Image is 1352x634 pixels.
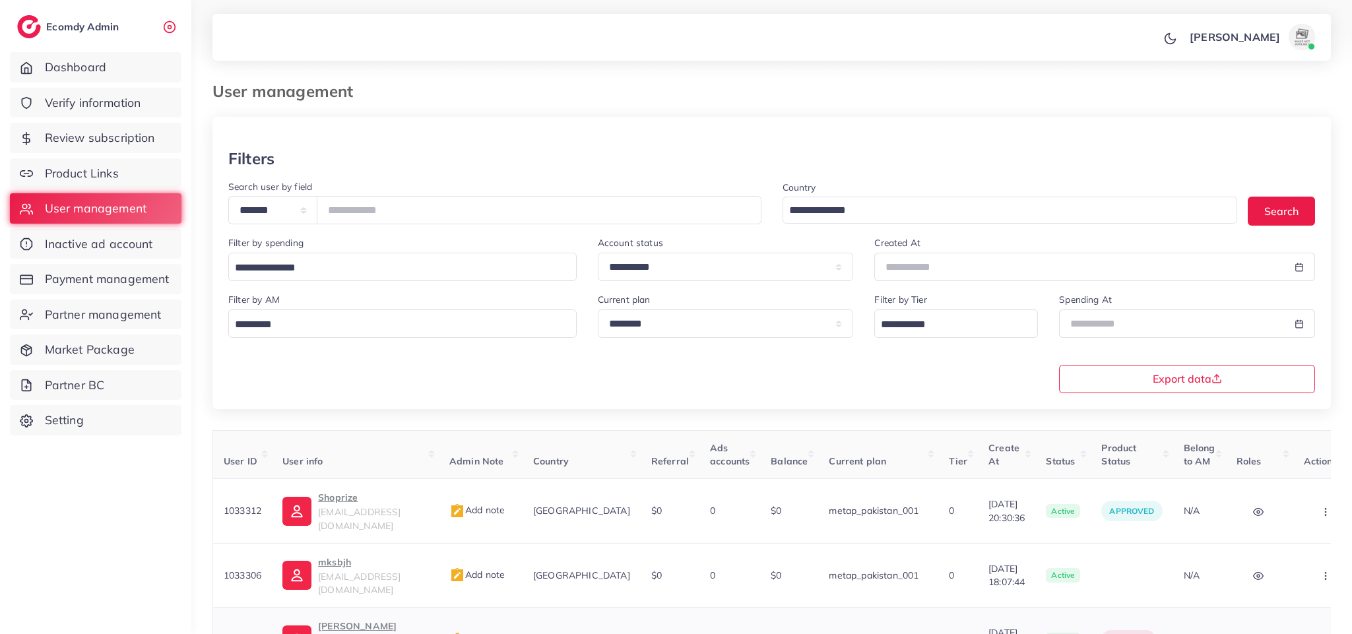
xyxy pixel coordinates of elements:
[949,569,954,581] span: 0
[46,20,122,33] h2: Ecomdy Admin
[651,455,689,467] span: Referral
[449,455,504,467] span: Admin Note
[771,569,781,581] span: $0
[10,123,181,153] a: Review subscription
[1109,506,1154,516] span: approved
[1289,24,1315,50] img: avatar
[651,505,662,517] span: $0
[282,561,311,590] img: ic-user-info.36bf1079.svg
[874,236,920,249] label: Created At
[783,181,816,194] label: Country
[10,334,181,365] a: Market Package
[230,258,560,278] input: Search for option
[829,505,918,517] span: metap_pakistan_001
[45,236,153,253] span: Inactive ad account
[10,370,181,400] a: Partner BC
[710,442,750,467] span: Ads accounts
[230,315,560,335] input: Search for option
[45,59,106,76] span: Dashboard
[771,455,808,467] span: Balance
[771,505,781,517] span: $0
[710,569,715,581] span: 0
[988,562,1025,589] span: [DATE] 18:07:44
[45,200,146,217] span: User management
[10,405,181,435] a: Setting
[1190,29,1280,45] p: [PERSON_NAME]
[17,15,41,38] img: logo
[45,165,119,182] span: Product Links
[45,412,84,429] span: Setting
[282,554,428,597] a: mksbjh[EMAIL_ADDRESS][DOMAIN_NAME]
[783,197,1238,224] div: Search for option
[228,309,577,338] div: Search for option
[228,236,304,249] label: Filter by spending
[10,88,181,118] a: Verify information
[45,341,135,358] span: Market Package
[224,569,261,581] span: 1033306
[1153,373,1222,384] span: Export data
[651,569,662,581] span: $0
[318,490,428,505] p: Shoprize
[829,569,918,581] span: metap_pakistan_001
[1059,293,1112,306] label: Spending At
[318,618,428,634] p: [PERSON_NAME]
[949,455,967,467] span: Tier
[533,455,569,467] span: Country
[17,15,122,38] a: logoEcomdy Admin
[224,505,261,517] span: 1033312
[449,504,505,516] span: Add note
[10,52,181,82] a: Dashboard
[45,94,141,111] span: Verify information
[282,497,311,526] img: ic-user-info.36bf1079.svg
[449,569,505,581] span: Add note
[10,193,181,224] a: User management
[228,293,280,306] label: Filter by AM
[1184,505,1200,517] span: N/A
[533,505,630,517] span: [GEOGRAPHIC_DATA]
[212,82,364,101] h3: User management
[874,293,926,306] label: Filter by Tier
[228,180,312,193] label: Search user by field
[598,293,651,306] label: Current plan
[1248,197,1315,225] button: Search
[45,306,162,323] span: Partner management
[449,503,465,519] img: admin_note.cdd0b510.svg
[1184,442,1215,467] span: Belong to AM
[45,270,170,288] span: Payment management
[1184,569,1200,581] span: N/A
[876,315,1021,335] input: Search for option
[1046,504,1080,519] span: active
[1059,365,1315,393] button: Export data
[829,455,886,467] span: Current plan
[318,571,401,596] span: [EMAIL_ADDRESS][DOMAIN_NAME]
[10,158,181,189] a: Product Links
[45,129,155,146] span: Review subscription
[318,506,401,531] span: [EMAIL_ADDRESS][DOMAIN_NAME]
[318,554,428,570] p: mksbjh
[45,377,105,394] span: Partner BC
[1101,442,1136,467] span: Product Status
[10,300,181,330] a: Partner management
[282,490,428,532] a: Shoprize[EMAIL_ADDRESS][DOMAIN_NAME]
[1237,455,1262,467] span: Roles
[10,264,181,294] a: Payment management
[598,236,663,249] label: Account status
[949,505,954,517] span: 0
[228,253,577,281] div: Search for option
[228,149,274,168] h3: Filters
[988,442,1019,467] span: Create At
[533,569,630,581] span: [GEOGRAPHIC_DATA]
[1304,455,1337,467] span: Actions
[988,497,1025,524] span: [DATE] 20:30:36
[282,455,323,467] span: User info
[874,309,1038,338] div: Search for option
[1046,455,1075,467] span: Status
[1046,568,1080,583] span: active
[10,229,181,259] a: Inactive ad account
[710,505,715,517] span: 0
[785,201,1221,221] input: Search for option
[1182,24,1320,50] a: [PERSON_NAME]avatar
[449,567,465,583] img: admin_note.cdd0b510.svg
[224,455,257,467] span: User ID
